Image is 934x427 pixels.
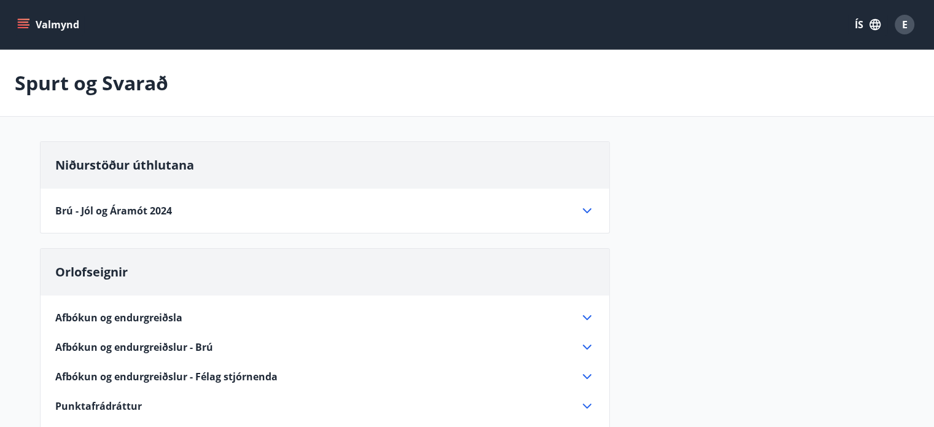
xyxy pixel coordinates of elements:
div: Brú - Jól og Áramót 2024 [55,203,594,218]
p: Spurt og Svarað [15,69,168,96]
span: Brú - Jól og Áramót 2024 [55,204,172,217]
button: ÍS [848,14,887,36]
div: Afbókun og endurgreiðslur - Brú [55,340,594,355]
button: E [890,10,919,39]
span: Afbókun og endurgreiðslur - Félag stjórnenda [55,370,278,383]
button: menu [15,14,84,36]
div: Afbókun og endurgreiðslur - Félag stjórnenda [55,369,594,384]
span: Orlofseignir [55,264,128,280]
span: Niðurstöður úthlutana [55,157,194,173]
div: Punktafrádráttur [55,399,594,413]
span: Punktafrádráttur [55,399,142,413]
span: E [902,18,908,31]
div: Afbókun og endurgreiðsla [55,310,594,325]
span: Afbókun og endurgreiðsla [55,311,182,324]
span: Afbókun og endurgreiðslur - Brú [55,340,213,354]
